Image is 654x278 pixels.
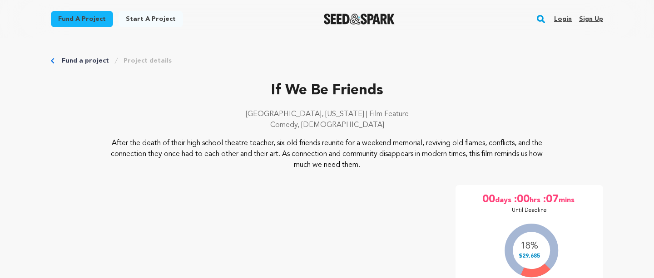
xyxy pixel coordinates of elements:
a: Fund a project [62,56,109,65]
a: Sign up [579,12,603,26]
div: Breadcrumb [51,56,603,65]
span: days [495,192,513,207]
a: Login [554,12,572,26]
p: [GEOGRAPHIC_DATA], [US_STATE] | Film Feature [51,109,603,120]
span: mins [559,192,576,207]
p: If We Be Friends [51,80,603,102]
span: :07 [542,192,559,207]
a: Seed&Spark Homepage [324,14,395,24]
a: Project details [124,56,172,65]
p: Comedy, [DEMOGRAPHIC_DATA] [51,120,603,131]
p: Until Deadline [512,207,547,214]
span: :00 [513,192,530,207]
span: 00 [482,192,495,207]
img: Seed&Spark Logo Dark Mode [324,14,395,24]
span: hrs [530,192,542,207]
a: Fund a project [51,11,113,27]
p: After the death of their high school theatre teacher, six old friends reunite for a weekend memor... [106,138,548,171]
a: Start a project [119,11,183,27]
